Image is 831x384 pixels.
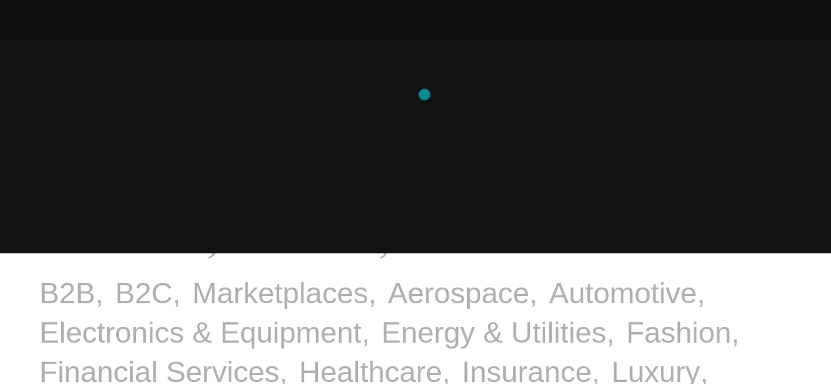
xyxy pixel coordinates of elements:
a: Electronics & Equipment [39,315,361,349]
a: Automotive [549,276,696,309]
a: Content [221,210,367,261]
a: Marketplaces [192,276,369,309]
span: , [378,210,390,261]
span: , [207,210,219,261]
a: Fashion [626,315,731,349]
a: Aerospace [388,276,529,309]
a: Commerce [393,210,595,261]
a: B2B [39,276,95,309]
a: Energy & Utilities [381,315,606,349]
a: Creative [39,210,195,261]
a: B2C [115,276,173,309]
